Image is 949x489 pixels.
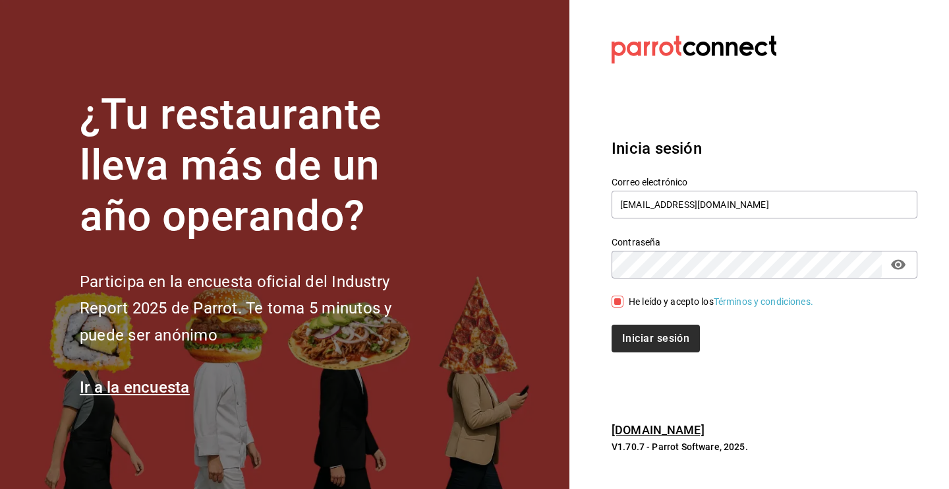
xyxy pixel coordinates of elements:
h1: ¿Tu restaurante lleva más de un año operando? [80,90,436,242]
a: Términos y condiciones. [714,296,813,307]
button: Iniciar sesión [612,325,700,352]
button: passwordField [887,253,909,276]
a: Ir a la encuesta [80,378,190,397]
div: He leído y acepto los [629,295,813,309]
label: Correo electrónico [612,178,917,187]
h2: Participa en la encuesta oficial del Industry Report 2025 de Parrot. Te toma 5 minutos y puede se... [80,269,436,349]
a: [DOMAIN_NAME] [612,423,705,437]
label: Contraseña [612,238,917,247]
input: Ingresa tu correo electrónico [612,191,917,218]
h3: Inicia sesión [612,137,917,160]
p: V1.70.7 - Parrot Software, 2025. [612,440,917,453]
